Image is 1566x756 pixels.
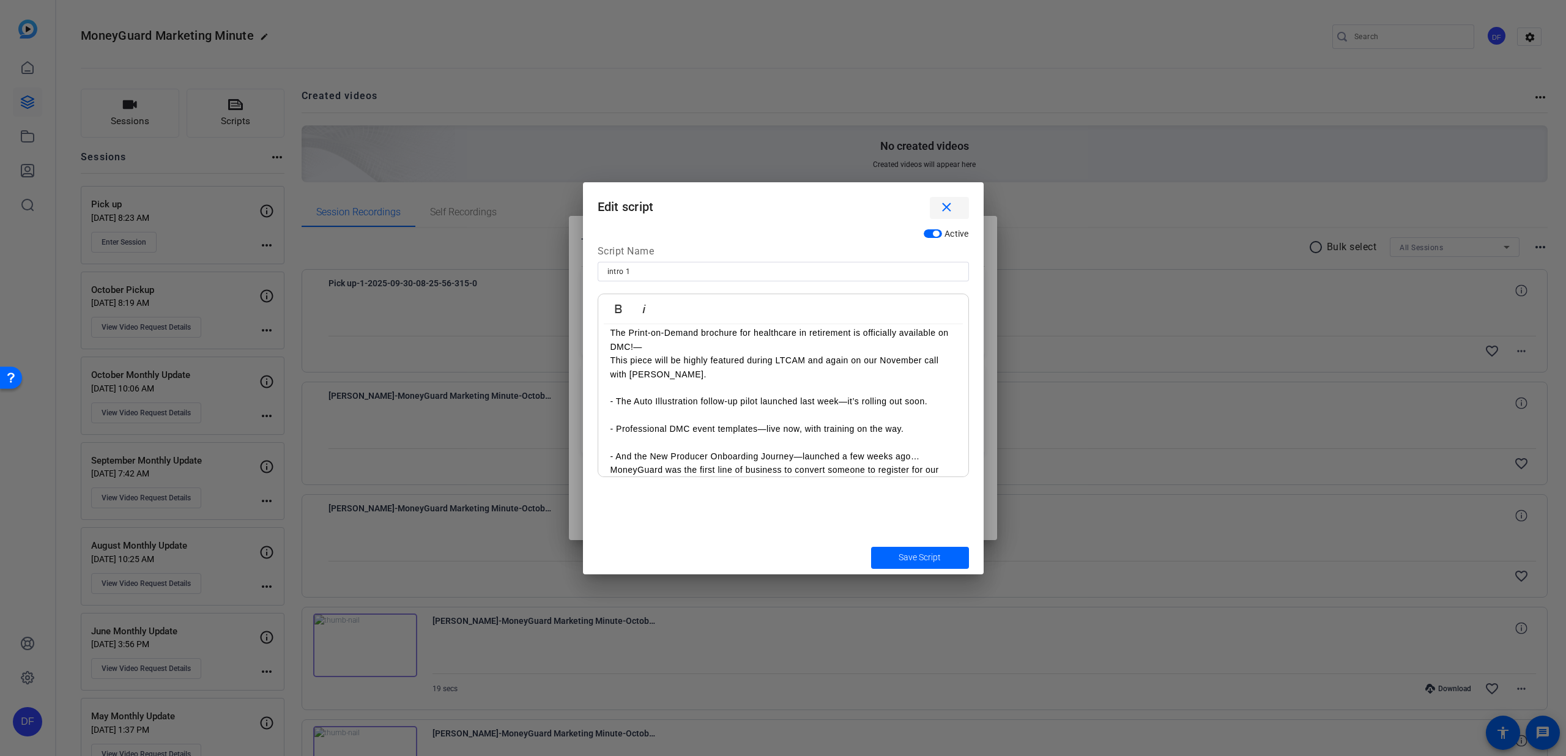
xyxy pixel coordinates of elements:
[610,450,956,491] p: - And the New Producer Onboarding Journey—launched a few weeks ago… MoneyGuard was the first line...
[598,244,969,262] div: Script Name
[583,182,984,222] h1: Edit script
[610,354,956,381] p: This piece will be highly featured during LTCAM and again on our November call with [PERSON_NAME].
[944,229,969,239] span: Active
[633,297,656,321] button: Italic (⌘I)
[607,297,630,321] button: Bold (⌘B)
[610,409,956,436] p: - Professional DMC event templates—live now, with training on the way.
[610,381,956,409] p: - The Auto Illustration follow-up pilot launched last week—it’s rolling out soon.
[871,547,969,569] button: Save Script
[899,551,941,564] span: Save Script
[939,200,954,215] mat-icon: close
[607,264,959,279] input: Enter Script Name
[610,326,956,354] p: The Print-on-Demand brochure for healthcare in retirement is officially available on DMC!—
